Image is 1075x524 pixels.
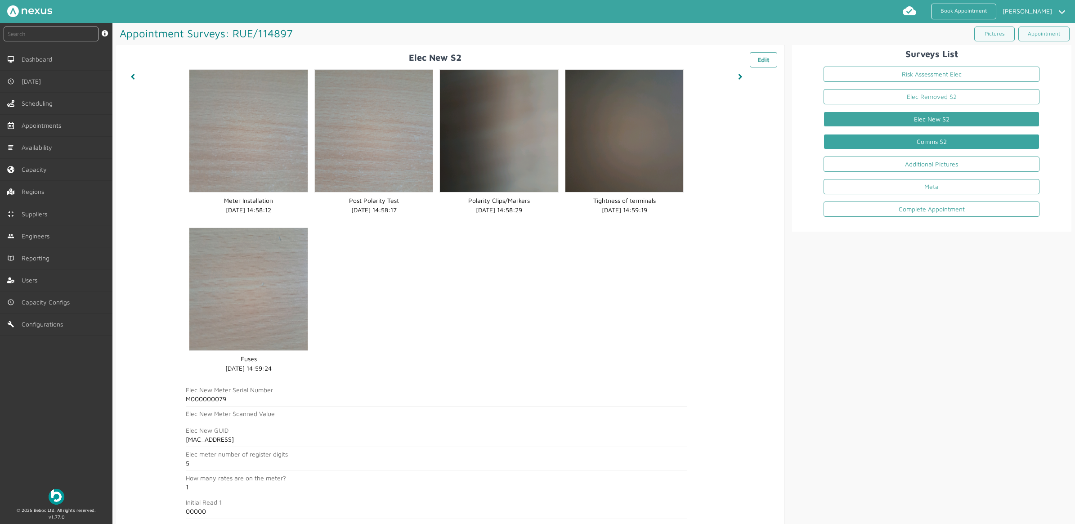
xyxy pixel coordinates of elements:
img: md-build.svg [7,321,14,328]
dd: Tightness of terminals [565,196,684,205]
img: Beboc Logo [49,489,64,505]
a: Edit [750,52,777,67]
span: Availability [22,144,56,151]
dd: Fuses [189,354,308,363]
a: Complete Appointment [824,202,1039,217]
dd: [DATE] 14:59:24 [189,363,308,373]
img: Nexus [7,5,52,17]
h2: M000000079 [186,395,687,403]
a: Comms S2 [824,134,1039,149]
a: Appointment [1018,27,1070,41]
img: md-people.svg [7,233,14,240]
span: Dashboard [22,56,56,63]
span: Reporting [22,255,53,262]
h2: Elec New S2 ️️️ [123,52,777,63]
span: [DATE] [22,78,45,85]
img: md-book.svg [7,255,14,262]
dd: [DATE] 14:59:19 [565,205,684,215]
a: Pictures [974,27,1015,41]
img: elec_new_S2_fuses_image.png [189,228,308,350]
dd: [DATE] 14:58:29 [440,205,558,215]
img: elec_new_polarity_clips.png [440,70,558,192]
h2: Elec meter number of register digits [186,451,687,458]
dd: Polarity Clips/Markers [440,196,558,205]
h2: 5 [186,460,687,467]
a: Additional Pictures [824,157,1039,172]
a: Book Appointment [931,4,996,19]
h2: How many rates are on the meter? [186,475,687,482]
span: Regions [22,188,48,195]
a: Meta [824,179,1039,194]
dd: Post Polarity Test [315,196,433,205]
a: Elec New S2 [824,112,1039,127]
h2: 00000 [186,508,687,515]
input: Search by: Ref, PostCode, MPAN, MPRN, Account, Customer [4,27,99,41]
h2: Initial Read 1 [186,499,687,506]
a: Risk Assessment Elec [824,67,1039,82]
img: regions.left-menu.svg [7,188,14,195]
dd: [DATE] 14:58:17 [315,205,433,215]
span: Users [22,277,41,284]
img: elec_new_S2_tightness_terminals_image.png [565,70,684,192]
span: Capacity [22,166,50,173]
span: Appointments [22,122,65,129]
dd: [DATE] 14:58:12 [189,205,308,215]
span: Capacity Configs [22,299,73,306]
a: Elec Removed S2 [824,89,1039,104]
span: Engineers [22,233,53,240]
img: md-cloud-done.svg [902,4,917,18]
img: md-time.svg [7,299,14,306]
h1: Appointment Surveys: RUE/114897 ️️️ [116,23,594,44]
img: md-list.svg [7,144,14,151]
h2: 1 [186,484,687,491]
img: capacity-left-menu.svg [7,166,14,173]
img: user-left-menu.svg [7,277,14,284]
img: scheduling-left-menu.svg [7,100,14,107]
span: Configurations [22,321,67,328]
img: md-desktop.svg [7,56,14,63]
img: elec_new_meter_installation_image.png [189,70,308,192]
img: elec_new_polarity_test_image.png [315,70,433,192]
h2: Elec New Meter Scanned Value [186,410,687,417]
img: appointments-left-menu.svg [7,122,14,129]
span: Suppliers [22,210,51,218]
img: md-time.svg [7,78,14,85]
dd: Meter Installation [189,196,308,205]
span: Scheduling [22,100,56,107]
h2: Elec New GUID [186,427,687,434]
img: md-contract.svg [7,210,14,218]
h2: Elec New Meter Serial Number [186,386,687,394]
h2: Surveys List [796,49,1068,59]
h2: [MAC_ADDRESS] [186,436,687,443]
